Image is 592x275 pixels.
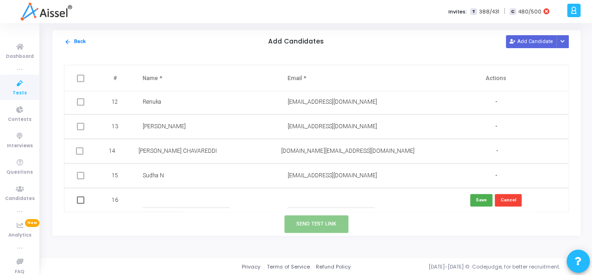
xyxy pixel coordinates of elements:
span: 480/500 [518,8,541,16]
div: [DATE]-[DATE] © Codejudge, for better recruitment. [351,263,580,271]
span: [EMAIL_ADDRESS][DOMAIN_NAME] [288,172,377,179]
th: # [99,65,133,91]
span: [DOMAIN_NAME][EMAIL_ADDRESS][DOMAIN_NAME] [281,148,414,154]
span: Interviews [7,142,33,150]
span: [EMAIL_ADDRESS][DOMAIN_NAME] [288,123,377,130]
span: Tests [13,89,27,97]
span: | [504,6,505,16]
h5: Add Candidates [268,38,324,46]
span: - [495,98,497,106]
button: Send Test Link [284,215,348,232]
span: 14 [109,147,115,155]
div: Button group with nested dropdown [556,35,569,48]
span: New [25,219,39,227]
img: logo [20,2,72,21]
span: Dashboard [6,53,34,61]
button: Cancel [495,194,522,206]
mat-icon: arrow_back [64,38,71,45]
span: [PERSON_NAME] [143,123,186,130]
span: - [495,172,497,180]
label: Invites: [448,8,466,16]
span: Questions [6,169,33,176]
span: - [495,123,497,131]
span: C [510,8,516,15]
span: 12 [112,98,118,106]
th: Email * [278,65,423,91]
th: Name * [133,65,278,91]
span: Renuka [143,99,161,105]
span: Analytics [8,231,31,239]
span: - [496,147,498,155]
span: [PERSON_NAME] CHAVAREDDI [139,148,217,154]
button: Save [470,194,492,206]
span: 388/431 [479,8,499,16]
span: Sudha N [143,172,164,179]
span: Candidates [5,195,35,203]
a: Terms of Service [266,263,309,271]
span: [EMAIL_ADDRESS][DOMAIN_NAME] [288,99,377,105]
a: Privacy [242,263,260,271]
th: Actions [423,65,568,91]
span: T [470,8,476,15]
span: 13 [112,122,118,131]
span: 16 [112,196,118,204]
a: Refund Policy [316,263,351,271]
span: Contests [8,116,31,124]
button: Add Candidate [506,35,557,48]
span: 15 [112,171,118,180]
button: Back [64,37,86,46]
